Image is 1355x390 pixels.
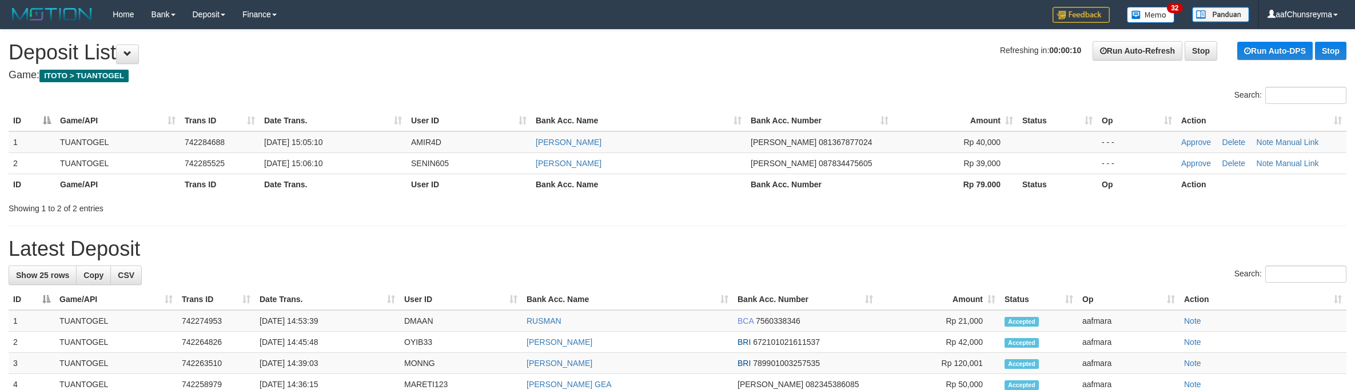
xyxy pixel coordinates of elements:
label: Search: [1234,266,1346,283]
td: 742264826 [177,332,255,353]
span: Refreshing in: [1000,46,1081,55]
td: DMAAN [400,310,522,332]
h1: Deposit List [9,41,1346,64]
td: 2 [9,332,55,353]
a: [PERSON_NAME] GEA [527,380,612,389]
th: Trans ID: activate to sort column ascending [177,289,255,310]
td: TUANTOGEL [55,353,177,374]
th: User ID: activate to sort column ascending [400,289,522,310]
span: Accepted [1005,359,1039,369]
span: BRI [738,359,751,368]
th: Rp 79.000 [893,174,1018,195]
span: ITOTO > TUANTOGEL [39,70,129,82]
td: MONNG [400,353,522,374]
td: - - - [1097,131,1177,153]
span: 32 [1167,3,1182,13]
td: TUANTOGEL [55,332,177,353]
img: Button%20Memo.svg [1127,7,1175,23]
a: Note [1257,138,1274,147]
a: Show 25 rows [9,266,77,285]
span: Accepted [1005,380,1039,390]
span: [PERSON_NAME] [738,380,803,389]
span: Copy 789901003257535 to clipboard [753,359,820,368]
th: Action: activate to sort column ascending [1179,289,1346,310]
span: [PERSON_NAME] [751,138,816,147]
label: Search: [1234,87,1346,104]
td: aafmara [1078,332,1179,353]
a: Note [1184,316,1201,325]
td: TUANTOGEL [55,152,180,174]
span: 742284688 [185,138,225,147]
img: MOTION_logo.png [9,6,95,23]
a: [PERSON_NAME] [527,359,592,368]
span: Copy 672101021611537 to clipboard [753,337,820,347]
th: Op: activate to sort column ascending [1078,289,1179,310]
input: Search: [1265,266,1346,283]
td: Rp 120,001 [878,353,1000,374]
th: Status: activate to sort column ascending [1018,110,1097,131]
td: aafmara [1078,310,1179,332]
td: [DATE] 14:45:48 [255,332,400,353]
th: Bank Acc. Number: activate to sort column ascending [733,289,878,310]
th: Game/API [55,174,180,195]
a: [PERSON_NAME] [527,337,592,347]
a: Copy [76,266,111,285]
th: Op: activate to sort column ascending [1097,110,1177,131]
th: User ID: activate to sort column ascending [406,110,531,131]
td: 1 [9,310,55,332]
img: panduan.png [1192,7,1249,22]
span: 742285525 [185,159,225,168]
a: RUSMAN [527,316,561,325]
th: Date Trans. [260,174,406,195]
td: - - - [1097,152,1177,174]
th: Bank Acc. Name: activate to sort column ascending [522,289,733,310]
th: Trans ID: activate to sort column ascending [180,110,260,131]
th: Amount: activate to sort column ascending [893,110,1018,131]
a: Note [1257,159,1274,168]
td: TUANTOGEL [55,131,180,153]
td: [DATE] 14:39:03 [255,353,400,374]
a: Run Auto-DPS [1237,42,1313,60]
a: Note [1184,337,1201,347]
span: Copy 082345386085 to clipboard [806,380,859,389]
span: AMIR4D [411,138,441,147]
th: Amount: activate to sort column ascending [878,289,1000,310]
div: Showing 1 to 2 of 2 entries [9,198,556,214]
th: Op [1097,174,1177,195]
a: Manual Link [1276,138,1319,147]
th: ID [9,174,55,195]
th: Game/API: activate to sort column ascending [55,110,180,131]
th: Status [1018,174,1097,195]
span: Accepted [1005,338,1039,348]
th: Trans ID [180,174,260,195]
span: Copy 081367877024 to clipboard [819,138,872,147]
td: 1 [9,131,55,153]
a: Stop [1315,42,1346,60]
a: Manual Link [1276,159,1319,168]
a: Delete [1222,138,1245,147]
th: User ID [406,174,531,195]
span: Accepted [1005,317,1039,327]
th: ID: activate to sort column descending [9,289,55,310]
a: Note [1184,359,1201,368]
td: 2 [9,152,55,174]
th: Status: activate to sort column ascending [1000,289,1078,310]
span: [DATE] 15:06:10 [264,159,322,168]
span: [DATE] 15:05:10 [264,138,322,147]
a: Note [1184,380,1201,389]
span: [PERSON_NAME] [751,159,816,168]
a: Approve [1181,138,1211,147]
span: BRI [738,337,751,347]
span: Show 25 rows [16,271,69,280]
th: Action [1177,174,1346,195]
a: Delete [1222,159,1245,168]
strong: 00:00:10 [1049,46,1081,55]
th: Action: activate to sort column ascending [1177,110,1346,131]
span: SENIN605 [411,159,449,168]
span: Rp 40,000 [963,138,1001,147]
h1: Latest Deposit [9,238,1346,260]
td: 3 [9,353,55,374]
a: Stop [1185,41,1217,61]
a: [PERSON_NAME] [536,138,601,147]
th: Game/API: activate to sort column ascending [55,289,177,310]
